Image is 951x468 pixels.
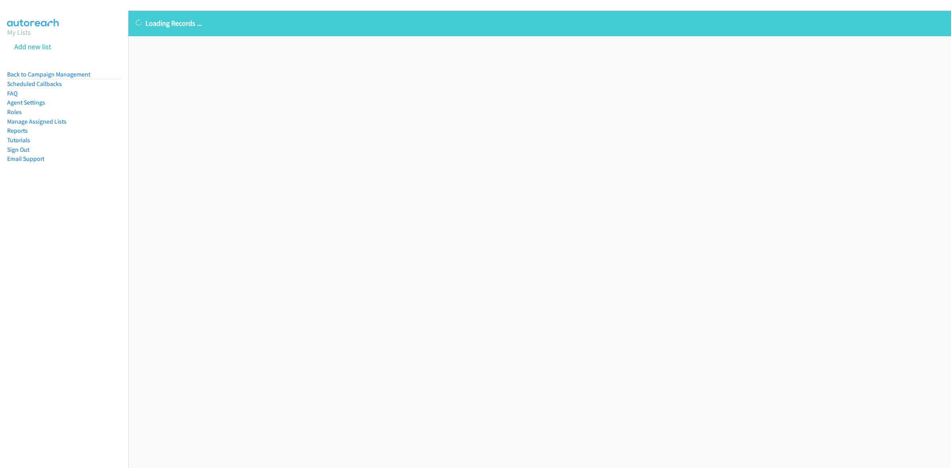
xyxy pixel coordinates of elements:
a: Sign Out [7,146,29,153]
a: Agent Settings [7,99,45,106]
a: Email Support [7,155,44,162]
a: Scheduled Callbacks [7,80,62,88]
a: Reports [7,127,28,134]
a: Manage Assigned Lists [7,118,67,125]
a: Add new list [14,42,51,51]
a: My Lists [7,28,31,37]
a: FAQ [7,90,17,97]
a: Tutorials [7,136,30,144]
a: Roles [7,108,22,116]
p: Loading Records ... [136,18,944,29]
a: Back to Campaign Management [7,71,90,78]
